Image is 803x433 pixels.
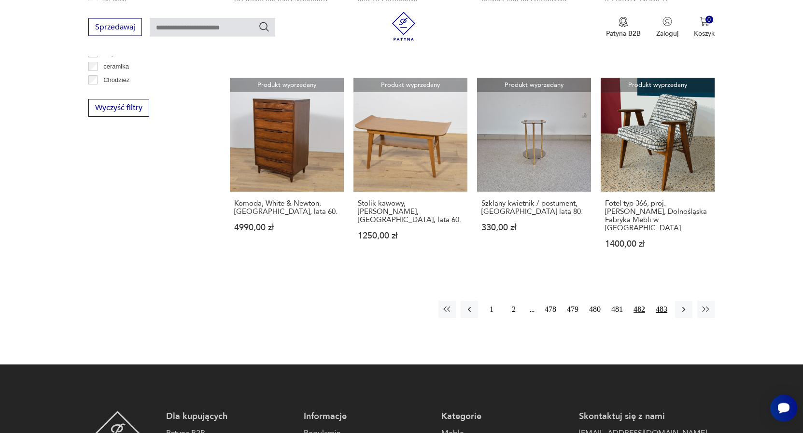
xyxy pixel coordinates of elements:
p: Ćmielów [103,88,127,99]
p: Zaloguj [656,28,678,38]
button: 480 [586,301,604,318]
button: Szukaj [258,21,270,32]
p: Informacje [304,411,432,422]
p: ceramika [103,61,129,72]
div: 0 [705,15,714,24]
p: Patyna B2B [606,28,641,38]
button: Zaloguj [656,16,678,38]
a: Sprzedawaj [88,24,142,31]
p: Dla kupujących [166,411,294,422]
p: 1400,00 zł [605,240,710,248]
h3: Komoda, White & Newton, [GEOGRAPHIC_DATA], lata 60. [234,199,339,216]
button: 2 [505,301,522,318]
a: Produkt wyprzedanyFotel typ 366, proj. Józef Chierowski, Dolnośląska Fabryka Mebli w Świebodzicac... [601,78,715,267]
button: 483 [653,301,670,318]
img: Ikona koszyka [700,16,709,26]
p: Chodzież [103,75,129,85]
a: Produkt wyprzedanyStolik kawowy, Myer, Wielka Brytania, lata 60.Stolik kawowy, [PERSON_NAME], [GE... [353,78,467,267]
button: Patyna B2B [606,16,641,38]
h3: Szklany kwietnik / postument, [GEOGRAPHIC_DATA] lata 80. [481,199,587,216]
p: 330,00 zł [481,223,587,232]
button: 1 [483,301,500,318]
a: Ikona medaluPatyna B2B [606,16,641,38]
p: Koszyk [694,28,715,38]
button: Wyczyść filtry [88,99,149,117]
p: Skontaktuj się z nami [579,411,707,422]
button: 482 [631,301,648,318]
p: 1250,00 zł [358,232,463,240]
img: Ikona medalu [619,16,628,27]
iframe: Smartsupp widget button [770,394,797,421]
p: 4990,00 zł [234,223,339,232]
button: 478 [542,301,559,318]
h3: Fotel typ 366, proj. [PERSON_NAME], Dolnośląska Fabryka Mebli w [GEOGRAPHIC_DATA] [605,199,710,232]
button: 481 [608,301,626,318]
a: Produkt wyprzedanyKomoda, White & Newton, Wielka Brytania, lata 60.Komoda, White & Newton, [GEOGR... [230,78,344,267]
img: Patyna - sklep z meblami i dekoracjami vintage [389,12,418,41]
button: 479 [564,301,581,318]
a: Produkt wyprzedanySzklany kwietnik / postument, Niemcy lata 80.Szklany kwietnik / postument, [GEO... [477,78,591,267]
img: Ikonka użytkownika [662,16,672,26]
h3: Stolik kawowy, [PERSON_NAME], [GEOGRAPHIC_DATA], lata 60. [358,199,463,224]
p: Kategorie [441,411,569,422]
button: 0Koszyk [694,16,715,38]
button: Sprzedawaj [88,18,142,36]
